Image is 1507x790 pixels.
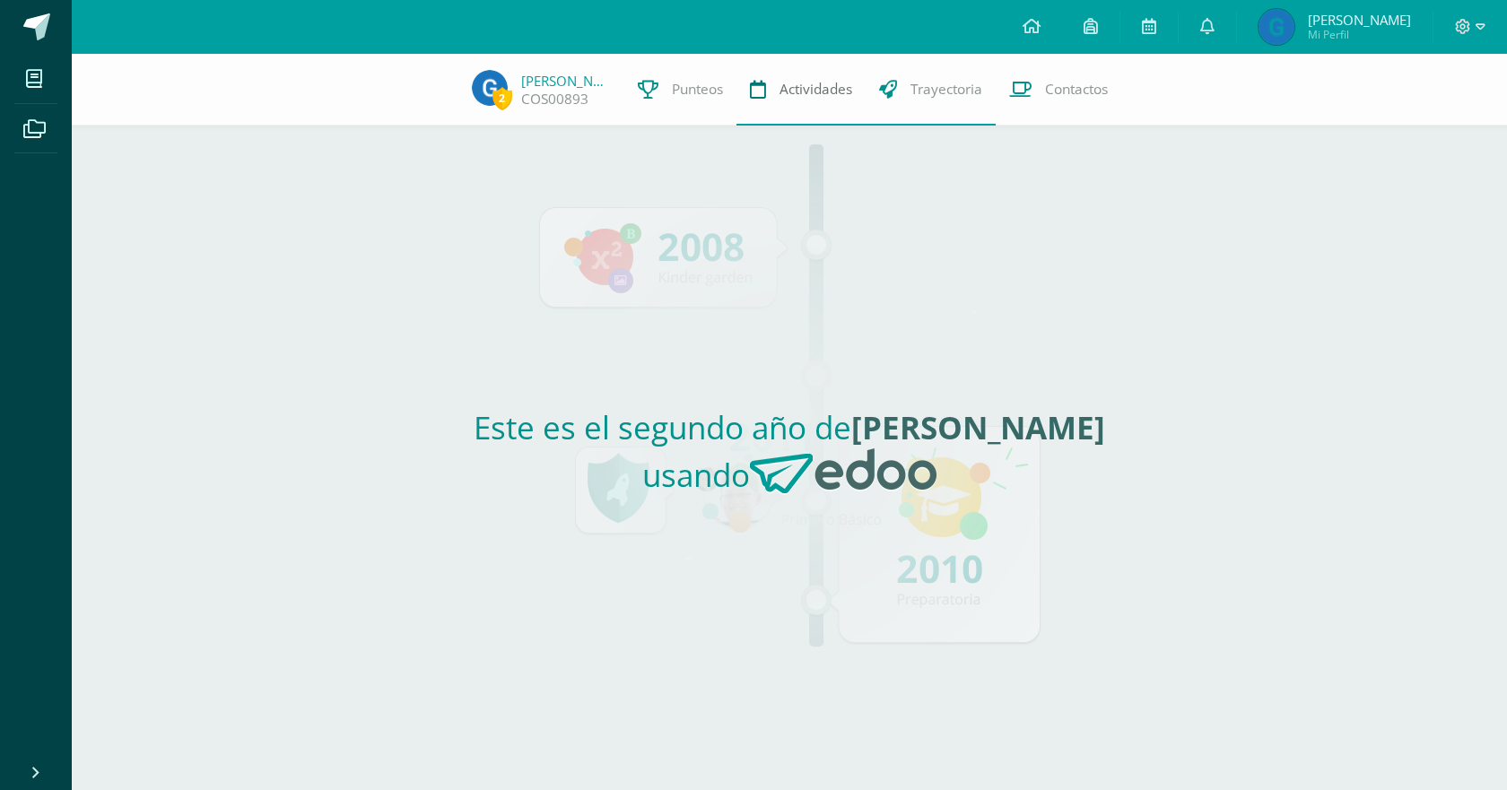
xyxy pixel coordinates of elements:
a: COS00893 [521,90,588,109]
h2: Este es el segundo año de usando [384,406,1196,509]
a: Punteos [624,54,736,126]
a: [PERSON_NAME] [521,72,611,90]
img: 885663ffb629b375ddc1ba5d9c87828b.png [1259,9,1294,45]
span: Trayectoria [910,80,982,99]
span: Mi Perfil [1308,27,1411,42]
span: [PERSON_NAME] [1308,11,1411,29]
img: Edoo [750,448,936,495]
img: 885663ffb629b375ddc1ba5d9c87828b.png [472,70,508,106]
a: Contactos [996,54,1121,126]
span: Punteos [672,80,723,99]
span: Actividades [780,80,852,99]
a: Trayectoria [866,54,996,126]
strong: [PERSON_NAME] [851,406,1105,448]
span: Contactos [1045,80,1108,99]
a: Actividades [736,54,866,126]
span: 2 [492,87,512,109]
